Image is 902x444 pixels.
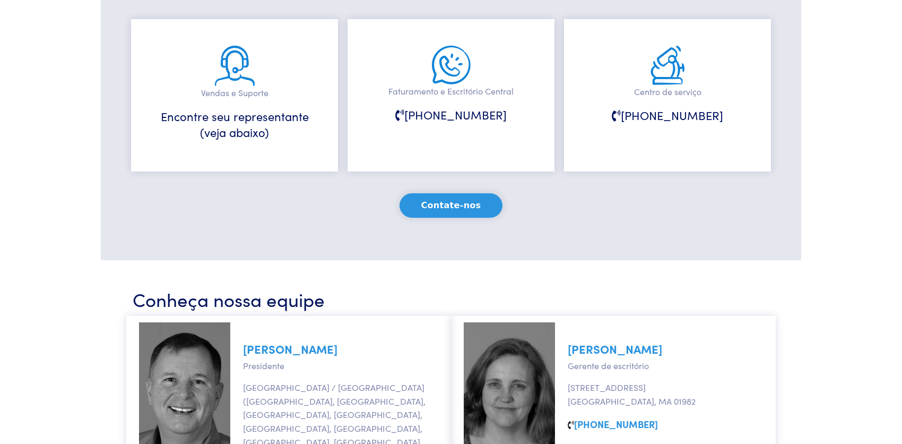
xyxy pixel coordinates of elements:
font: Vendas e Suporte [201,87,268,98]
font: [STREET_ADDRESS] [568,381,646,393]
font: Faturamento e Escritório Central [388,85,514,97]
button: Contate-nos [400,193,503,218]
a: [PHONE_NUMBER] [574,417,658,431]
a: [PERSON_NAME] [243,340,337,357]
font: Centro de serviço [634,86,701,97]
font: Encontre seu representante [161,108,309,124]
img: sales-and-support.png [215,46,255,86]
img: service.png [651,46,684,85]
font: Presidente [243,360,284,371]
font: Contate-nos [421,200,481,210]
font: [PHONE_NUMBER] [404,106,507,123]
font: Conheça nossa equipe [133,286,325,312]
img: main-office.png [432,46,471,84]
font: [PHONE_NUMBER] [621,107,723,123]
font: [GEOGRAPHIC_DATA], MA 01982 [568,395,696,407]
font: (veja abaixo) [200,124,269,140]
font: Gerente de escritório [568,360,649,371]
a: [PERSON_NAME] [568,340,662,357]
